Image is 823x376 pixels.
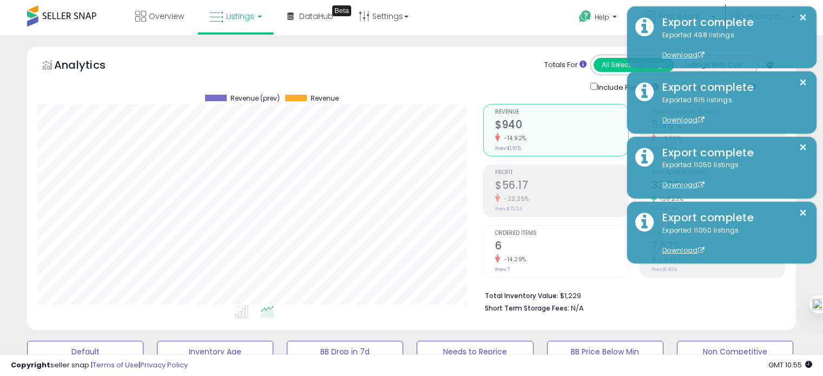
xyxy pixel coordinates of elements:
button: BB Drop in 7d [287,341,403,362]
div: Tooltip anchor [332,5,351,16]
span: DataHub [299,11,333,22]
div: Exported 498 listings. [654,30,808,61]
div: Export complete [654,145,808,161]
small: -8.56% [656,134,681,142]
button: Default [27,341,143,362]
li: $1,229 [485,288,777,301]
div: seller snap | | [11,360,188,371]
span: Help [595,12,609,22]
small: Prev: $72.24 [495,206,522,212]
div: Include Returns [582,81,671,93]
a: Download [662,50,705,60]
span: Revenue [311,95,339,102]
div: Exported 11050 listings. [654,226,808,256]
b: Short Term Storage Fees: [485,304,569,313]
div: Export complete [654,210,808,226]
button: × [799,141,807,154]
a: Help [570,2,628,35]
span: Profit [495,170,628,176]
h5: Analytics [54,57,127,75]
span: Revenue (prev) [231,95,280,102]
h2: $56.17 [495,179,628,194]
small: -22.25% [500,195,529,203]
small: Prev: 7 [495,266,510,273]
h2: $940 [495,118,628,133]
span: Overview [149,11,184,22]
div: Exported 615 listings. [654,95,808,126]
span: N/A [571,303,584,313]
a: Privacy Policy [140,360,188,370]
button: × [799,206,807,220]
button: × [799,11,807,24]
div: Export complete [654,80,808,95]
small: 159.23% [656,195,683,203]
small: Prev: 8.40% [651,266,677,273]
a: Download [662,115,705,124]
small: -14.92% [500,134,526,142]
a: Download [662,246,705,255]
div: Exported 11050 listings. [654,160,808,190]
span: Revenue [495,109,628,115]
button: BB Price Below Min [547,341,663,362]
button: All Selected Listings [594,58,674,72]
a: Terms of Use [93,360,139,370]
small: -14.29% [500,255,526,263]
i: Get Help [578,10,592,23]
b: Total Inventory Value: [485,291,558,300]
div: Export complete [654,15,808,30]
button: × [799,76,807,89]
button: Inventory Age [157,341,273,362]
h2: 6 [495,240,628,254]
div: Totals For [544,60,587,70]
span: 2025-08-13 10:55 GMT [768,360,812,370]
span: Listings [226,11,254,22]
a: Download [662,180,705,189]
button: Non Competitive [677,341,793,362]
small: Prev: $1,105 [495,145,521,151]
strong: Copyright [11,360,50,370]
button: Needs to Reprice [417,341,533,362]
span: Ordered Items [495,230,628,236]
